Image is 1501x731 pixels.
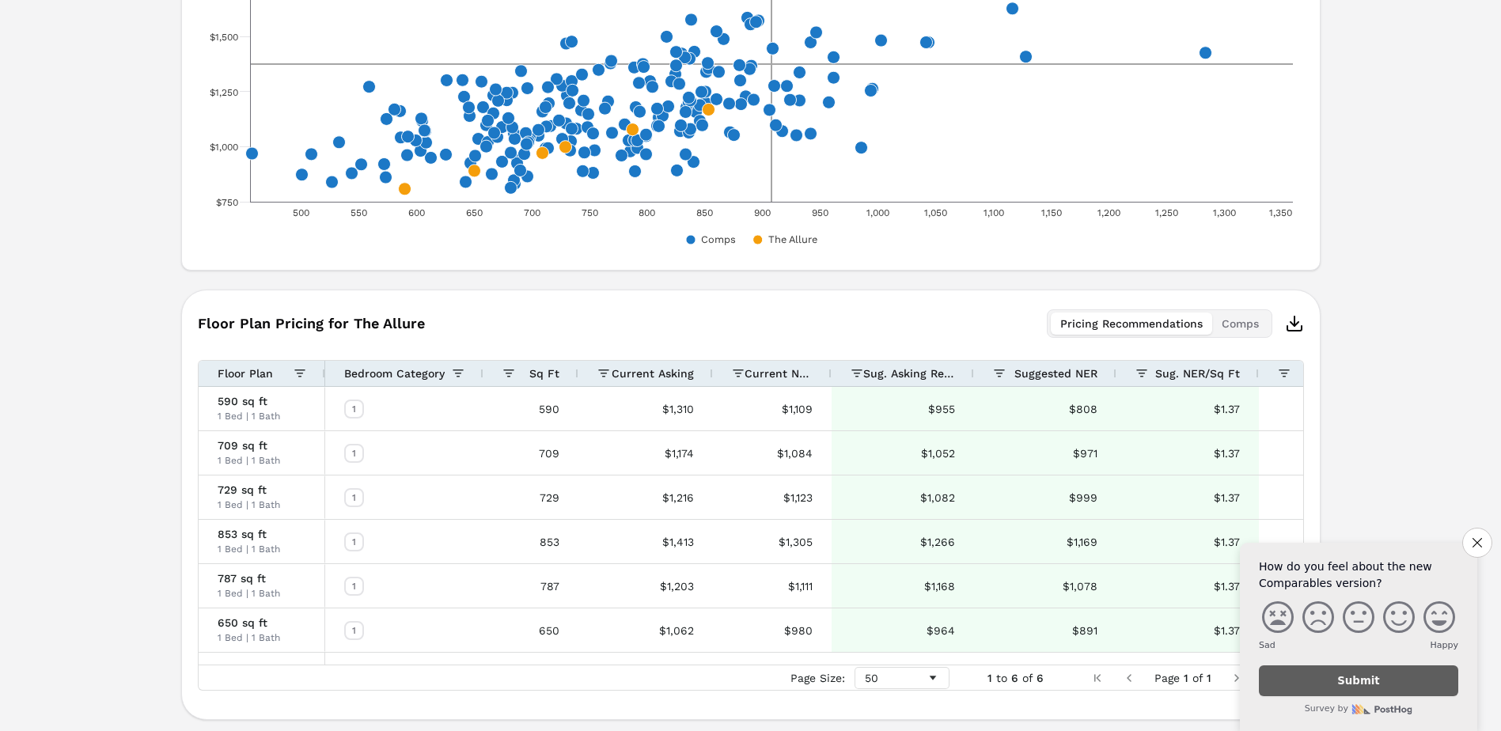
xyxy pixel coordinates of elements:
[523,207,540,218] text: 700
[832,608,974,652] div: $964
[924,207,947,218] text: 1,050
[292,207,309,218] text: 500
[974,520,1116,563] div: $1,169
[855,667,949,689] div: Page Size
[865,672,927,684] div: 50
[1116,387,1259,430] div: $1.37
[218,573,306,584] span: 787 sq ft
[1040,207,1061,218] text: 1,150
[1014,367,1097,380] span: Suggested NER
[713,520,832,563] div: $1,305
[974,475,1116,519] div: $999
[350,207,366,218] text: 550
[696,207,713,218] text: 850
[626,123,639,136] path: x, 787, 1,078.19. The Allure.
[218,528,306,540] span: 853 sq ft
[398,183,411,195] path: x, 590, 808.3. The Allure.
[578,431,713,475] div: $1,174
[218,617,306,628] span: 650 sq ft
[745,367,813,380] span: Current NER
[218,631,306,644] div: 1 Bed | 1 Bath
[790,672,845,684] div: Page Size:
[210,142,238,153] text: $1,000
[483,475,578,519] div: 729
[1037,672,1044,684] span: 6
[483,387,578,430] div: 590
[218,484,306,495] span: 729 sq ft
[218,454,306,467] div: 1 Bed | 1 Bath
[344,621,364,640] div: 1
[713,608,832,652] div: $980
[1207,672,1211,684] span: 1
[832,564,974,608] div: $1,168
[1154,672,1180,684] span: Page
[1278,432,1414,475] div: $1,081
[1154,207,1177,218] text: 1,250
[974,431,1116,475] div: $971
[832,387,974,430] div: $955
[344,367,445,380] span: Bedroom Category
[1051,312,1212,335] button: Pricing Recommendations
[344,444,364,463] div: 1
[218,440,306,451] span: 709 sq ft
[1116,608,1259,652] div: $1.37
[1022,672,1033,684] span: of
[216,197,238,208] text: $750
[1212,207,1235,218] text: 1,300
[866,207,889,218] text: 1,000
[344,577,364,596] div: 1
[581,207,597,218] text: 750
[218,587,306,600] div: 1 Bed | 1 Bath
[529,367,559,380] span: Sq Ft
[578,608,713,652] div: $1,062
[344,400,364,419] div: 1
[1184,672,1188,684] span: 1
[1278,388,1414,431] div: $2,412
[713,431,832,475] div: $1,084
[1091,672,1104,684] div: First Page
[483,520,578,563] div: 853
[1116,475,1259,519] div: $1.37
[1230,672,1243,684] div: Next Page
[639,207,655,218] text: 800
[1212,312,1268,335] button: Comps
[987,672,992,684] span: 1
[863,367,955,380] span: Sug. Asking Rent
[468,165,480,177] path: x, 650, 890.5. The Allure.
[483,431,578,475] div: 709
[832,475,974,519] div: $1,082
[465,207,482,218] text: 650
[812,207,828,218] text: 950
[559,141,571,153] path: x, 729, 998.73. The Allure.
[768,233,817,245] text: The Allure
[974,608,1116,652] div: $891
[344,488,364,507] div: 1
[1116,431,1259,475] div: $1.37
[578,564,713,608] div: $1,203
[218,498,306,511] div: 1 Bed | 1 Bath
[578,387,713,430] div: $1,310
[974,564,1116,608] div: $1,078
[218,396,306,407] span: 590 sq ft
[1011,672,1018,684] span: 6
[210,32,238,43] text: $1,500
[754,207,771,218] text: 900
[1116,520,1259,563] div: $1.37
[344,532,364,551] div: 1
[536,146,548,159] path: x, 709, 971.33. The Allure.
[483,608,578,652] div: 650
[996,672,1007,684] span: to
[832,431,974,475] div: $1,052
[713,475,832,519] div: $1,123
[983,207,1003,218] text: 1,100
[1155,367,1240,380] span: Sug. NER/Sq Ft
[210,87,238,98] text: $1,250
[578,520,713,563] div: $1,413
[578,475,713,519] div: $1,216
[218,410,306,422] div: 1 Bed | 1 Bath
[1123,672,1135,684] div: Previous Page
[218,367,273,380] span: Floor Plan
[1278,521,1414,564] div: $1,301
[713,387,832,430] div: $1,109
[1192,672,1203,684] span: of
